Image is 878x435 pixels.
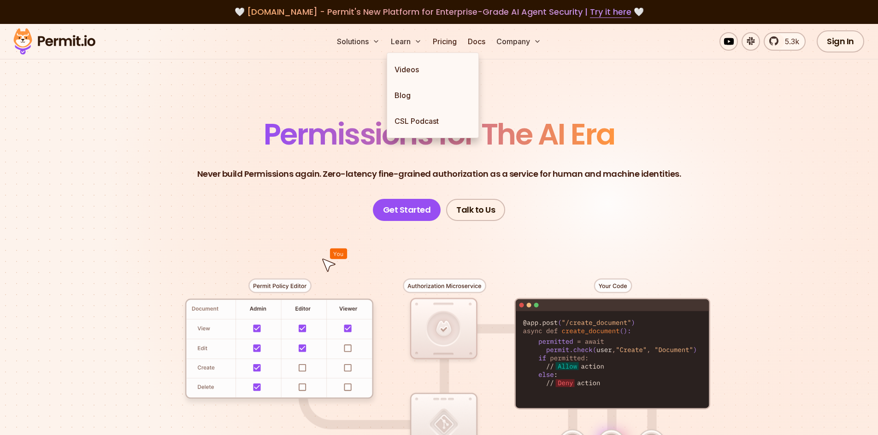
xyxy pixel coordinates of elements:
button: Learn [387,32,425,51]
button: Solutions [333,32,383,51]
a: CSL Podcast [387,108,478,134]
p: Never build Permissions again. Zero-latency fine-grained authorization as a service for human and... [197,168,681,180]
a: Docs [464,32,489,51]
a: Blog [387,82,478,108]
a: 5.3k [764,32,806,51]
span: [DOMAIN_NAME] - Permit's New Platform for Enterprise-Grade AI Agent Security | [247,6,631,17]
span: 5.3k [779,36,799,47]
a: Pricing [429,32,460,51]
a: Try it here [590,6,631,18]
img: Permit logo [9,26,100,57]
a: Sign In [817,30,864,52]
div: 🤍 🤍 [22,6,856,18]
button: Company [493,32,545,51]
a: Talk to Us [446,199,505,221]
a: Videos [387,57,478,82]
a: Get Started [373,199,441,221]
span: Permissions for The AI Era [264,114,615,155]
